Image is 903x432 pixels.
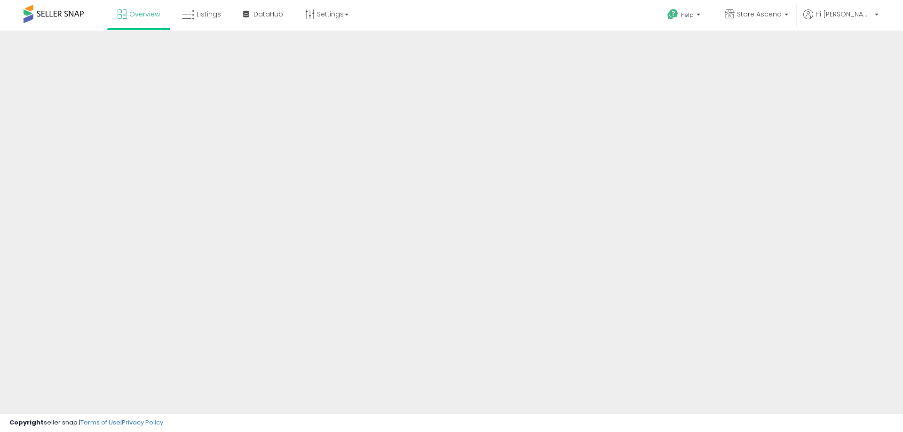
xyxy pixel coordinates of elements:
[80,418,120,427] a: Terms of Use
[667,8,679,20] i: Get Help
[9,418,163,427] div: seller snap | |
[660,1,710,31] a: Help
[253,9,283,19] span: DataHub
[9,418,44,427] strong: Copyright
[803,9,879,31] a: Hi [PERSON_NAME]
[816,9,872,19] span: Hi [PERSON_NAME]
[737,9,782,19] span: Store Ascend
[122,418,163,427] a: Privacy Policy
[129,9,160,19] span: Overview
[681,11,694,19] span: Help
[197,9,221,19] span: Listings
